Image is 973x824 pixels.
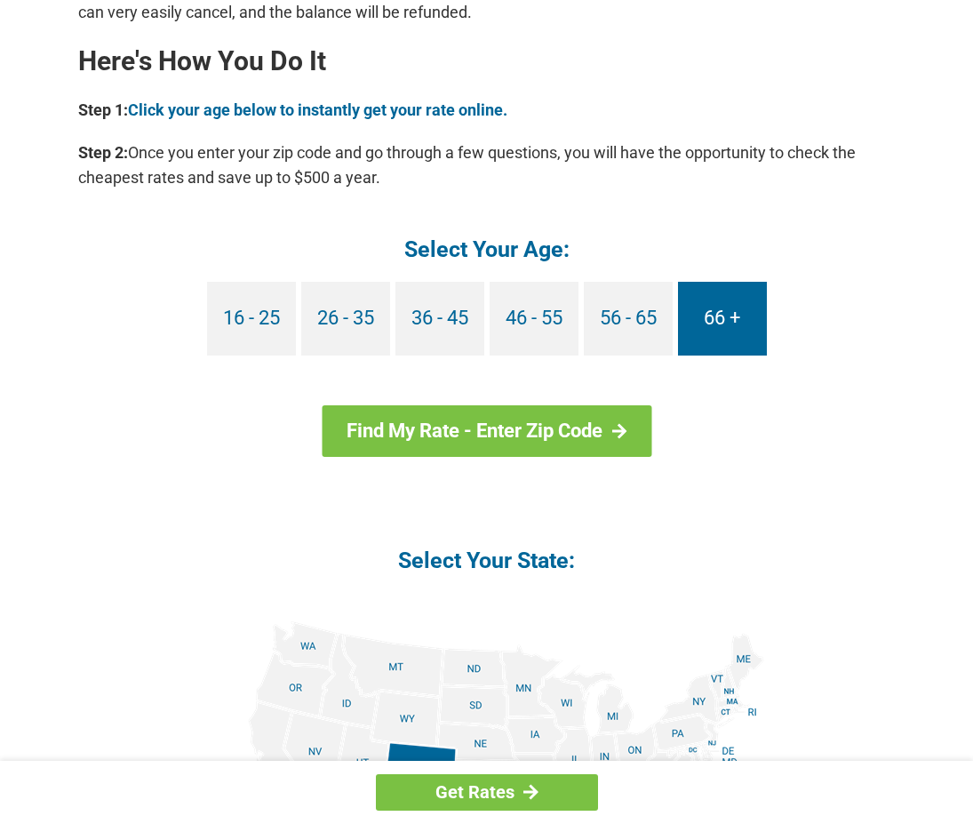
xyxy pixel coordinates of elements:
a: 66 + [678,282,767,356]
a: 56 - 65 [584,282,673,356]
a: 36 - 45 [395,282,484,356]
a: Find My Rate - Enter Zip Code [322,405,651,457]
a: 46 - 55 [490,282,578,356]
b: Step 1: [78,100,128,119]
a: 26 - 35 [301,282,390,356]
p: Once you enter your zip code and go through a few questions, you will have the opportunity to che... [78,140,896,190]
a: Click your age below to instantly get your rate online. [128,100,507,119]
b: Step 2: [78,143,128,162]
a: 16 - 25 [207,282,296,356]
h4: Select Your Age: [78,235,896,264]
h2: Here's How You Do It [78,47,896,76]
a: Get Rates [376,774,598,811]
h4: Select Your State: [78,546,896,575]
